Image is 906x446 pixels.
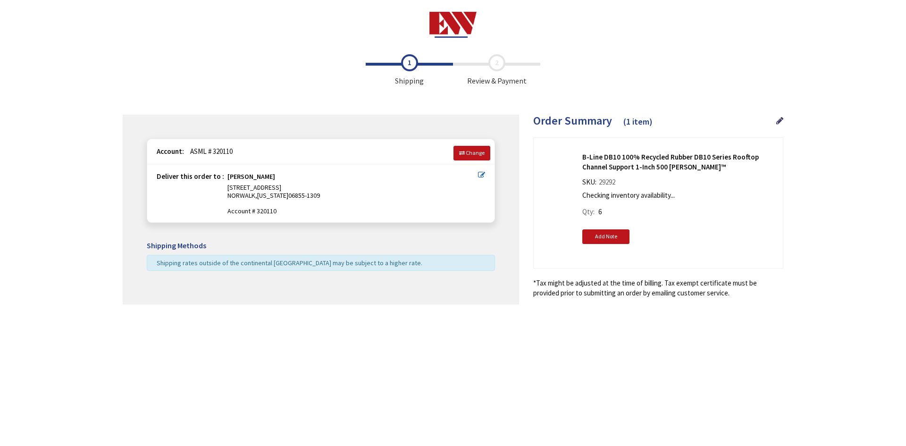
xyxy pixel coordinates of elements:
[227,183,281,192] span: [STREET_ADDRESS]
[453,146,490,160] a: Change
[623,116,653,127] span: (1 item)
[582,152,776,172] strong: B-Line DB10 100% Recycled Rubber DB10 Series Rooftop Channel Support 1-Inch 500 [PERSON_NAME]™
[366,54,453,86] span: Shipping
[147,242,495,250] h5: Shipping Methods
[582,177,618,190] div: SKU:
[157,259,422,267] span: Shipping rates outside of the continental [GEOGRAPHIC_DATA] may be subject to a higher rate.
[582,207,593,216] span: Qty
[582,190,771,200] p: Checking inventory availability...
[596,177,618,186] span: 29292
[429,12,477,38] img: Electrical Wholesalers, Inc.
[157,147,184,156] strong: Account:
[533,278,783,298] : *Tax might be adjusted at the time of billing. Tax exempt certificate must be provided prior to s...
[227,173,275,184] strong: [PERSON_NAME]
[227,191,257,200] span: NORWALK,
[227,207,478,215] span: Account # 320110
[466,149,485,156] span: Change
[157,172,224,181] strong: Deliver this order to :
[453,54,540,86] span: Review & Payment
[598,207,602,216] span: 6
[257,191,288,200] span: [US_STATE]
[288,191,320,200] span: 06855-1309
[533,113,612,128] span: Order Summary
[185,147,233,156] span: ASML # 320110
